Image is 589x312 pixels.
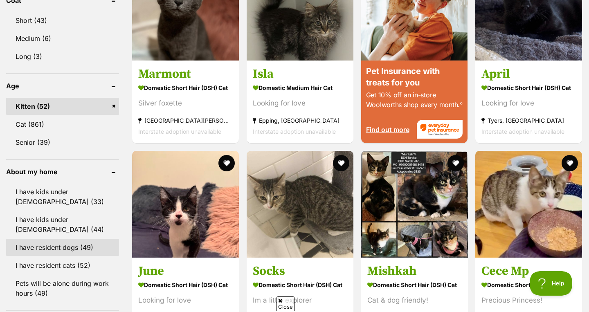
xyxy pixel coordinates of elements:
[138,295,233,306] div: Looking for love
[475,60,582,143] a: April Domestic Short Hair (DSH) Cat Looking for love Tyers, [GEOGRAPHIC_DATA] Interstate adoption...
[6,168,119,175] header: About my home
[247,60,353,143] a: Isla Domestic Medium Hair Cat Looking for love Epping, [GEOGRAPHIC_DATA] Interstate adoption unav...
[253,128,336,135] span: Interstate adoption unavailable
[481,128,564,135] span: Interstate adoption unavailable
[277,296,294,311] span: Close
[6,134,119,151] a: Senior (39)
[6,116,119,133] a: Cat (861)
[6,211,119,238] a: I have kids under [DEMOGRAPHIC_DATA] (44)
[481,279,576,291] strong: Domestic Short Hair (DSH) Cat
[562,155,578,171] button: favourite
[253,82,347,94] strong: Domestic Medium Hair Cat
[361,151,468,258] img: Mishkah - Domestic Short Hair (DSH) Cat
[6,30,119,47] a: Medium (6)
[132,151,239,258] img: June - Domestic Short Hair (DSH) Cat
[6,48,119,65] a: Long (3)
[253,263,347,279] h3: Socks
[138,279,233,291] strong: Domestic Short Hair (DSH) Cat
[253,66,347,82] h3: Isla
[138,263,233,279] h3: June
[481,295,576,306] div: Precious Princess!
[447,155,463,171] button: favourite
[247,151,353,258] img: Socks - Domestic Short Hair (DSH) Cat
[6,82,119,90] header: Age
[6,183,119,210] a: I have kids under [DEMOGRAPHIC_DATA] (33)
[481,115,576,126] strong: Tyers, [GEOGRAPHIC_DATA]
[475,151,582,258] img: Cece Mp - Domestic Short Hair (DSH) Cat
[138,66,233,82] h3: Marmont
[6,239,119,256] a: I have resident dogs (49)
[6,257,119,274] a: I have resident cats (52)
[481,82,576,94] strong: Domestic Short Hair (DSH) Cat
[367,279,462,291] strong: Domestic Short Hair (DSH) Cat
[253,295,347,306] div: Im a little explorer
[253,98,347,109] div: Looking for love
[333,155,349,171] button: favourite
[138,98,233,109] div: Silver foxette
[481,66,576,82] h3: April
[367,263,462,279] h3: Mishkah
[367,295,462,306] div: Cat & dog friendly!
[138,115,233,126] strong: [GEOGRAPHIC_DATA][PERSON_NAME][GEOGRAPHIC_DATA]
[6,275,119,302] a: Pets will be alone during work hours (49)
[530,271,573,296] iframe: Help Scout Beacon - Open
[481,98,576,109] div: Looking for love
[253,115,347,126] strong: Epping, [GEOGRAPHIC_DATA]
[253,279,347,291] strong: Domestic Short Hair (DSH) Cat
[132,60,239,143] a: Marmont Domestic Short Hair (DSH) Cat Silver foxette [GEOGRAPHIC_DATA][PERSON_NAME][GEOGRAPHIC_DA...
[6,12,119,29] a: Short (43)
[218,155,235,171] button: favourite
[138,82,233,94] strong: Domestic Short Hair (DSH) Cat
[6,98,119,115] a: Kitten (52)
[138,128,221,135] span: Interstate adoption unavailable
[481,263,576,279] h3: Cece Mp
